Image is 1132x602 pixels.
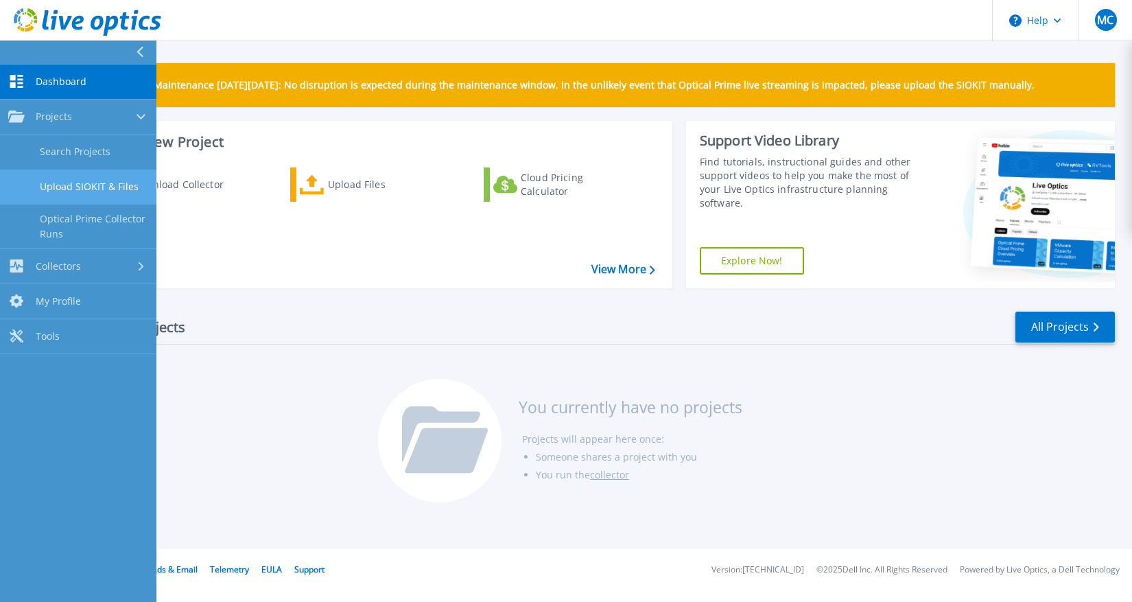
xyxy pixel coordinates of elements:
div: Find tutorials, instructional guides and other support videos to help you make the most of your L... [700,155,917,210]
span: Collectors [36,260,81,273]
a: Telemetry [210,564,249,575]
a: Cloud Pricing Calculator [484,167,637,202]
div: Cloud Pricing Calculator [521,171,630,198]
li: Someone shares a project with you [536,448,742,466]
a: All Projects [1015,312,1115,343]
a: Ads & Email [152,564,198,575]
li: Powered by Live Optics, a Dell Technology [960,566,1120,575]
li: You run the [536,466,742,484]
li: Projects will appear here once: [522,430,742,448]
span: Dashboard [36,76,86,88]
span: My Profile [36,295,81,308]
a: View More [591,263,655,276]
div: Upload Files [328,171,438,198]
h3: Start a New Project [97,135,655,150]
p: Scheduled Maintenance [DATE][DATE]: No disruption is expected during the maintenance window. In t... [102,80,1035,91]
a: collector [590,468,629,481]
div: Download Collector [132,171,242,198]
a: EULA [261,564,282,575]
span: Tools [36,330,60,343]
span: MC [1097,14,1113,25]
div: Support Video Library [700,132,917,150]
li: Version: [TECHNICAL_ID] [711,566,804,575]
a: Support [294,564,325,575]
li: © 2025 Dell Inc. All Rights Reserved [816,566,947,575]
span: Projects [36,111,72,123]
h3: You currently have no projects [519,400,742,415]
a: Upload Files [290,167,443,202]
a: Download Collector [97,167,250,202]
a: Explore Now! [700,247,804,275]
